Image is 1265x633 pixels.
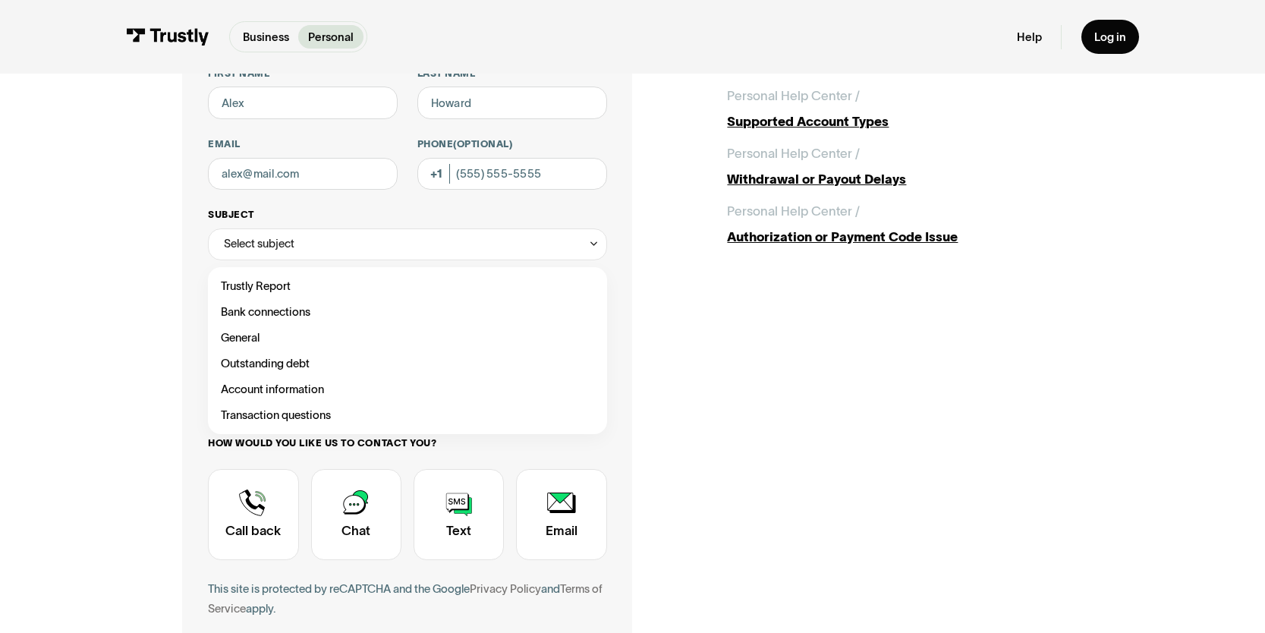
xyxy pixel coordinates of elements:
a: Business [233,25,298,49]
span: Outstanding debt [221,354,310,373]
div: Personal Help Center / [727,87,860,106]
span: Trustly Report [221,276,291,295]
a: Privacy Policy [470,582,541,595]
label: How would you like us to contact you? [208,437,606,450]
div: Supported Account Types [727,112,1082,131]
span: Transaction questions [221,405,331,424]
a: Personal [298,25,363,49]
nav: Select subject [208,260,606,434]
input: alex@mail.com [208,158,398,190]
div: Log in [1094,30,1126,44]
span: Account information [221,379,324,398]
label: Subject [208,209,606,222]
p: Personal [308,29,354,46]
input: Alex [208,87,398,118]
label: Phone [417,138,607,151]
input: Howard [417,87,607,118]
label: Email [208,138,398,151]
a: Personal Help Center /Authorization or Payment Code Issue [727,202,1082,247]
div: This site is protected by reCAPTCHA and the Google and apply. [208,579,606,618]
a: Personal Help Center /Supported Account Types [727,87,1082,131]
a: Log in [1081,20,1139,54]
label: First name [208,68,398,80]
a: Terms of Service [208,582,603,614]
img: Trustly Logo [126,28,209,46]
div: Withdrawal or Payout Delays [727,170,1082,189]
p: Business [243,29,289,46]
span: General [221,328,260,347]
div: Personal Help Center / [727,144,860,163]
span: Bank connections [221,302,310,321]
a: Help [1017,30,1042,44]
div: Authorization or Payment Code Issue [727,228,1082,247]
label: Last name [417,68,607,80]
a: Personal Help Center /Withdrawal or Payout Delays [727,144,1082,189]
div: Select subject [208,228,606,260]
input: (555) 555-5555 [417,158,607,190]
div: Select subject [224,234,294,253]
span: (Optional) [453,138,512,150]
div: Personal Help Center / [727,202,860,221]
